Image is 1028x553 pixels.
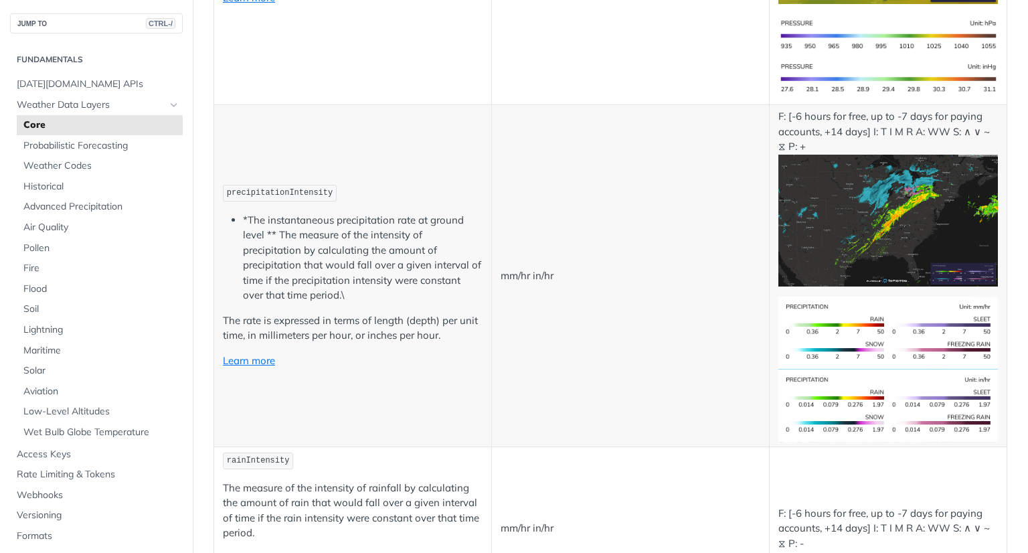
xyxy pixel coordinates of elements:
[10,526,183,546] a: Formats
[23,283,179,296] span: Flood
[17,448,179,461] span: Access Keys
[23,344,179,358] span: Maritime
[23,221,179,234] span: Air Quality
[778,109,999,287] p: F: [-6 hours for free, up to -7 days for paying accounts, +14 days] I: T I M R A: WW S: ∧ ∨ ~ ⧖ P: +
[17,238,183,258] a: Pollen
[10,74,183,94] a: [DATE][DOMAIN_NAME] APIs
[17,489,179,502] span: Webhooks
[23,180,179,193] span: Historical
[778,213,999,226] span: Expand image
[17,279,183,299] a: Flood
[23,385,179,398] span: Aviation
[778,398,999,411] span: Expand image
[10,95,183,115] a: Weather Data LayersHide subpages for Weather Data Layers
[17,341,183,361] a: Maritime
[17,98,165,112] span: Weather Data Layers
[227,188,333,197] span: precipitationIntensity
[778,325,999,338] span: Expand image
[17,177,183,197] a: Historical
[17,402,183,422] a: Low-Level Altitudes
[23,323,179,337] span: Lightning
[223,354,275,367] a: Learn more
[243,213,483,303] li: *The instantaneous precipitation rate at ground level ** The measure of the intensity of precipit...
[169,100,179,110] button: Hide subpages for Weather Data Layers
[23,200,179,214] span: Advanced Precipitation
[17,136,183,156] a: Probabilistic Forecasting
[17,422,183,443] a: Wet Bulb Globe Temperature
[778,72,999,84] span: Expand image
[17,115,183,135] a: Core
[223,481,483,541] p: The measure of the intensity of rainfall by calculating the amount of rain that would fall over a...
[17,468,179,481] span: Rate Limiting & Tokens
[17,320,183,340] a: Lightning
[501,521,760,536] p: mm/hr in/hr
[23,426,179,439] span: Wet Bulb Globe Temperature
[17,218,183,238] a: Air Quality
[10,13,183,33] button: JUMP TOCTRL-/
[778,506,999,552] p: F: [-6 hours for free, up to -7 days for paying accounts, +14 days] I: T I M R A: WW S: ∧ ∨ ~ ⧖ P: -
[23,159,179,173] span: Weather Codes
[23,242,179,255] span: Pollen
[17,156,183,176] a: Weather Codes
[501,268,760,284] p: mm/hr in/hr
[17,197,183,217] a: Advanced Precipitation
[23,405,179,418] span: Low-Level Altitudes
[227,456,290,465] span: rainIntensity
[223,313,483,343] p: The rate is expressed in terms of length (depth) per unit time, in millimeters per hour, or inche...
[17,361,183,381] a: Solar
[10,445,183,465] a: Access Keys
[17,78,179,91] span: [DATE][DOMAIN_NAME] APIs
[17,509,179,522] span: Versioning
[10,54,183,66] h2: Fundamentals
[146,18,175,29] span: CTRL-/
[23,262,179,275] span: Fire
[10,465,183,485] a: Rate Limiting & Tokens
[17,382,183,402] a: Aviation
[10,485,183,505] a: Webhooks
[10,505,183,526] a: Versioning
[23,139,179,153] span: Probabilistic Forecasting
[17,258,183,279] a: Fire
[778,28,999,41] span: Expand image
[23,303,179,316] span: Soil
[23,364,179,378] span: Solar
[23,118,179,132] span: Core
[17,299,183,319] a: Soil
[17,530,179,543] span: Formats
